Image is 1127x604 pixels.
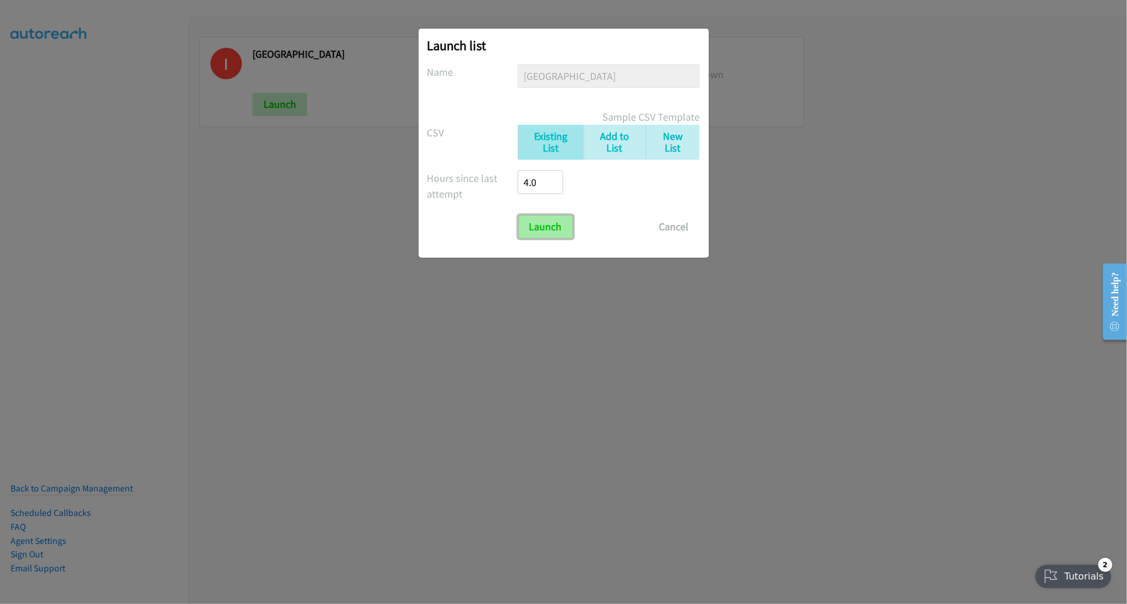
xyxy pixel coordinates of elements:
[1028,553,1118,595] iframe: Checklist
[518,125,583,160] a: Existing List
[427,37,700,54] h2: Launch list
[645,125,700,160] a: New List
[648,215,700,238] button: Cancel
[603,109,700,125] a: Sample CSV Template
[427,64,518,80] label: Name
[518,215,573,238] input: Launch
[427,170,518,202] label: Hours since last attempt
[1094,255,1127,348] iframe: Resource Center
[584,125,646,160] a: Add to List
[427,125,518,141] label: CSV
